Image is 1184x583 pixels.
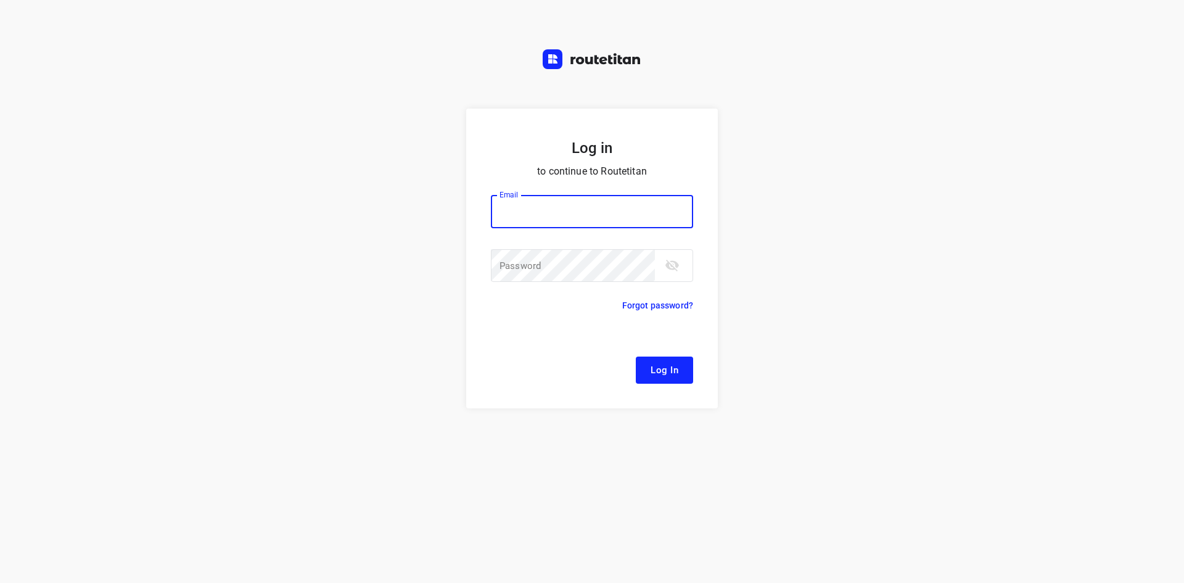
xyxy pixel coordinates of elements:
[660,253,684,278] button: toggle password visibility
[622,298,693,313] p: Forgot password?
[491,163,693,180] p: to continue to Routetitan
[651,362,678,378] span: Log In
[636,357,693,384] button: Log In
[543,49,641,69] img: Routetitan
[491,138,693,158] h5: Log in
